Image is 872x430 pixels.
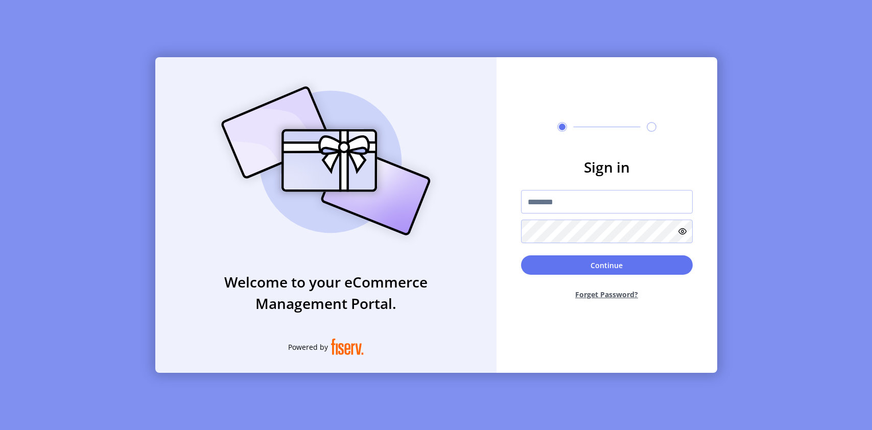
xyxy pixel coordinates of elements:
[288,342,328,352] span: Powered by
[521,156,693,178] h3: Sign in
[206,75,446,247] img: card_Illustration.svg
[155,271,497,314] h3: Welcome to your eCommerce Management Portal.
[521,255,693,275] button: Continue
[521,281,693,308] button: Forget Password?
